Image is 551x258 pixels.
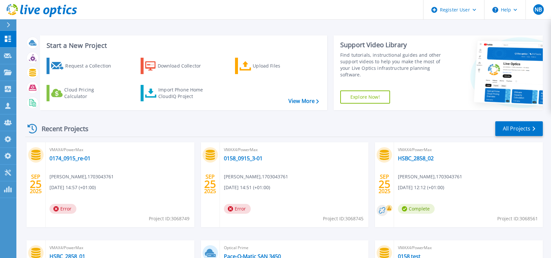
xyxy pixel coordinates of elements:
[49,184,96,191] span: [DATE] 14:57 (+01:00)
[398,184,444,191] span: [DATE] 12:12 (+01:00)
[30,181,42,187] span: 25
[224,173,288,180] span: [PERSON_NAME] , 1703043761
[141,58,214,74] a: Download Collector
[224,155,263,162] a: 0158_0915_3-01
[65,59,118,72] div: Request a Collection
[495,121,543,136] a: All Projects
[49,155,90,162] a: 0174_0915_re-01
[323,215,364,222] span: Project ID: 3068745
[224,146,365,153] span: VMAX4/PowerMax
[497,215,538,222] span: Project ID: 3068561
[204,172,216,196] div: SEP 2025
[288,98,319,104] a: View More
[25,121,97,137] div: Recent Projects
[49,204,76,214] span: Error
[253,59,305,72] div: Upload Files
[235,58,308,74] a: Upload Files
[149,215,189,222] span: Project ID: 3068749
[340,52,446,78] div: Find tutorials, instructional guides and other support videos to help you make the most of your L...
[535,7,542,12] span: NB
[47,58,120,74] a: Request a Collection
[49,146,190,153] span: VMAX4/PowerMax
[340,90,390,104] a: Explore Now!
[47,85,120,101] a: Cloud Pricing Calculator
[398,155,434,162] a: HSBC_2858_02
[224,204,251,214] span: Error
[398,244,539,251] span: VMAX4/PowerMax
[398,173,462,180] span: [PERSON_NAME] , 1703043761
[158,87,209,100] div: Import Phone Home CloudIQ Project
[64,87,117,100] div: Cloud Pricing Calculator
[47,42,319,49] h3: Start a New Project
[204,181,216,187] span: 25
[49,173,114,180] span: [PERSON_NAME] , 1703043761
[378,172,391,196] div: SEP 2025
[158,59,210,72] div: Download Collector
[379,181,390,187] span: 25
[340,41,446,49] div: Support Video Library
[49,244,190,251] span: VMAX4/PowerMax
[30,172,42,196] div: SEP 2025
[224,244,365,251] span: Optical Prime
[398,204,435,214] span: Complete
[398,146,539,153] span: VMAX4/PowerMax
[224,184,270,191] span: [DATE] 14:51 (+01:00)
